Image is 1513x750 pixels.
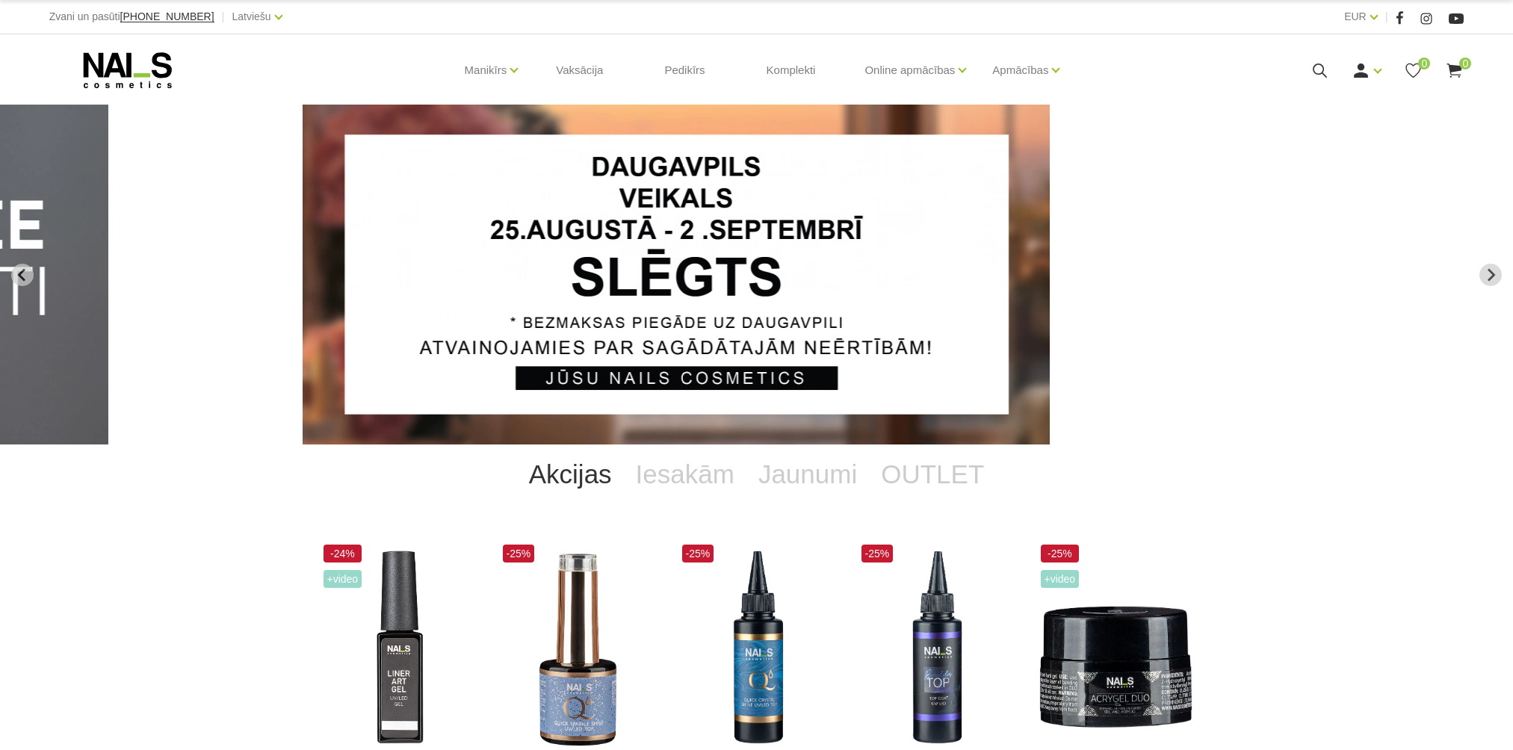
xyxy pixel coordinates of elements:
a: 0 [1445,61,1464,80]
span: +Video [324,570,362,588]
span: 0 [1418,58,1430,69]
a: Manikīrs [465,40,507,100]
span: -25% [861,545,894,562]
a: Akcijas [517,444,624,504]
a: OUTLET [869,444,996,504]
a: Jaunumi [746,444,869,504]
li: 2 of 13 [303,105,1210,444]
a: 0 [1404,61,1423,80]
iframe: chat widget [1408,702,1506,750]
a: Latviešu [232,7,271,25]
a: Apmācības [992,40,1048,100]
a: EUR [1344,7,1367,25]
span: 0 [1459,58,1471,69]
button: Next slide [1479,264,1502,286]
div: Zvani un pasūti [49,7,214,26]
span: -25% [1041,545,1080,562]
span: +Video [1041,570,1080,588]
a: Pedikīrs [652,34,717,106]
a: Komplekti [755,34,828,106]
span: [PHONE_NUMBER] [120,10,214,22]
span: -25% [682,545,714,562]
a: Online apmācības [864,40,955,100]
button: Go to last slide [11,264,34,286]
span: -24% [324,545,362,562]
span: | [1385,7,1388,26]
span: | [222,7,225,26]
span: -25% [503,545,535,562]
iframe: chat widget [1237,488,1506,698]
a: [PHONE_NUMBER] [120,11,214,22]
a: Iesakām [624,444,746,504]
a: Vaksācija [544,34,615,106]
